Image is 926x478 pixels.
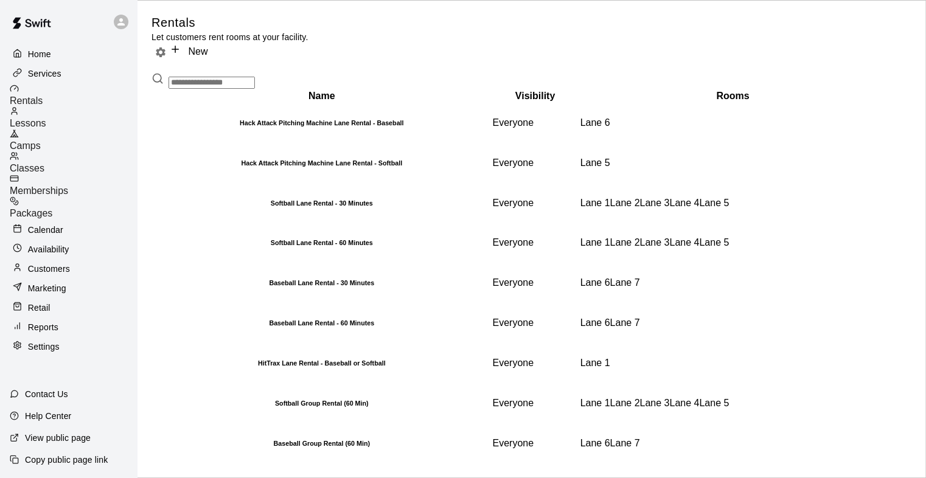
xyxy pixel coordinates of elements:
[153,239,490,246] h6: Softball Lane Rental - 60 Minutes
[610,198,639,208] span: Lane 2
[28,224,63,236] p: Calendar
[10,95,43,106] span: Rentals
[28,48,51,60] p: Home
[492,398,577,409] div: This service is visible to all of your customers
[28,321,58,333] p: Reports
[10,64,127,83] a: Services
[153,319,490,327] h6: Baseball Lane Rental - 60 Minutes
[580,237,610,248] span: Lane 1
[10,318,127,336] a: Reports
[10,260,127,278] a: Customers
[25,388,68,400] p: Contact Us
[492,438,534,448] span: Everyone
[492,117,577,128] div: This service is visible to all of your customers
[639,237,669,248] span: Lane 3
[10,338,127,356] a: Settings
[10,129,137,151] a: Camps
[492,277,534,288] span: Everyone
[28,68,61,80] p: Services
[308,91,335,101] b: Name
[492,158,534,168] span: Everyone
[151,15,308,31] h5: Rentals
[10,174,137,196] a: Memberships
[639,398,669,408] span: Lane 3
[492,317,577,328] div: This service is visible to all of your customers
[492,358,534,368] span: Everyone
[492,158,577,168] div: This service is visible to all of your customers
[610,317,639,328] span: Lane 7
[153,279,490,286] h6: Baseball Lane Rental - 30 Minutes
[10,151,137,174] a: Classes
[492,317,534,328] span: Everyone
[28,282,66,294] p: Marketing
[28,243,69,255] p: Availability
[669,398,699,408] span: Lane 4
[151,31,308,43] p: Let customers rent rooms at your facility.
[10,140,41,151] span: Camps
[492,237,534,248] span: Everyone
[639,198,669,208] span: Lane 3
[10,221,127,239] a: Calendar
[699,237,729,248] span: Lane 5
[10,118,46,128] span: Lessons
[10,299,127,317] a: Retail
[580,358,610,368] span: Lane 1
[610,237,639,248] span: Lane 2
[10,279,127,297] a: Marketing
[610,398,639,408] span: Lane 2
[669,237,699,248] span: Lane 4
[716,91,749,101] b: Rooms
[10,84,137,106] a: Rentals
[492,237,577,248] div: This service is visible to all of your customers
[153,159,490,167] h6: Hack Attack Pitching Machine Lane Rental - Softball
[153,199,490,207] h6: Softball Lane Rental - 30 Minutes
[170,46,207,57] a: New
[699,198,729,208] span: Lane 5
[580,438,610,448] span: Lane 6
[515,91,555,101] b: Visibility
[492,277,577,288] div: This service is visible to all of your customers
[492,358,577,369] div: This service is visible to all of your customers
[580,277,610,288] span: Lane 6
[492,438,577,449] div: This service is visible to all of your customers
[28,263,70,275] p: Customers
[699,398,729,408] span: Lane 5
[580,398,610,408] span: Lane 1
[25,410,71,422] p: Help Center
[10,196,137,219] a: Packages
[25,454,108,466] p: Copy public page link
[492,198,577,209] div: This service is visible to all of your customers
[153,440,490,447] h6: Baseball Group Rental (60 Min)
[28,302,50,314] p: Retail
[580,158,610,168] span: Lane 5
[10,163,44,173] span: Classes
[10,240,127,258] a: Availability
[492,198,534,208] span: Everyone
[28,341,60,353] p: Settings
[10,185,68,196] span: Memberships
[153,359,490,367] h6: HitTrax Lane Rental - Baseball or Softball
[153,119,490,126] h6: Hack Attack Pitching Machine Lane Rental - Baseball
[580,317,610,328] span: Lane 6
[153,400,490,407] h6: Softball Group Rental (60 Min)
[10,208,52,218] span: Packages
[610,277,639,288] span: Lane 7
[492,398,534,408] span: Everyone
[492,117,534,128] span: Everyone
[10,106,137,129] a: Lessons
[10,45,127,63] a: Home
